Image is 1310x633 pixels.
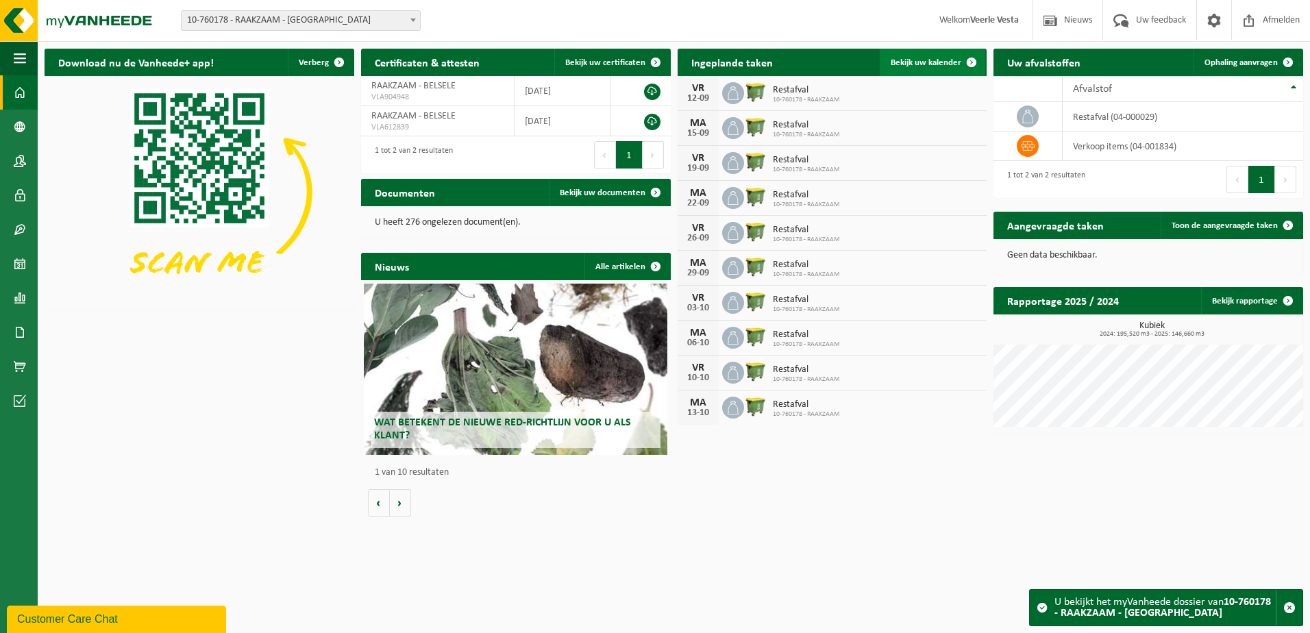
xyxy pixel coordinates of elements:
[773,96,840,104] span: 10-760178 - RAAKZAAM
[1007,251,1289,260] p: Geen data beschikbaar.
[1000,331,1303,338] span: 2024: 195,520 m3 - 2025: 146,660 m3
[1161,212,1302,239] a: Toon de aangevraagde taken
[45,76,354,308] img: Download de VHEPlus App
[375,468,664,477] p: 1 van 10 resultaten
[390,489,411,517] button: Volgende
[1000,164,1085,195] div: 1 tot 2 van 2 resultaten
[773,330,840,340] span: Restafval
[364,284,667,455] a: Wat betekent de nieuwe RED-richtlijn voor u als klant?
[684,397,712,408] div: MA
[684,338,712,348] div: 06-10
[773,155,840,166] span: Restafval
[565,58,645,67] span: Bekijk uw certificaten
[744,395,767,418] img: WB-1100-HPE-GN-51
[1063,132,1303,161] td: verkoop items (04-001834)
[299,58,329,67] span: Verberg
[594,141,616,169] button: Previous
[368,489,390,517] button: Vorige
[744,325,767,348] img: WB-1100-HPE-GN-51
[684,303,712,313] div: 03-10
[1204,58,1278,67] span: Ophaling aanvragen
[993,49,1094,75] h2: Uw afvalstoffen
[744,360,767,383] img: WB-1100-HPE-GN-51
[684,269,712,278] div: 29-09
[1073,84,1112,95] span: Afvalstof
[970,15,1019,25] strong: Veerle Vesta
[773,85,840,96] span: Restafval
[773,166,840,174] span: 10-760178 - RAAKZAAM
[773,260,840,271] span: Restafval
[181,10,421,31] span: 10-760178 - RAAKZAAM - BELSELE
[773,120,840,131] span: Restafval
[684,83,712,94] div: VR
[584,253,669,280] a: Alle artikelen
[684,94,712,103] div: 12-09
[684,223,712,234] div: VR
[684,199,712,208] div: 22-09
[684,327,712,338] div: MA
[1194,49,1302,76] a: Ophaling aanvragen
[1275,166,1296,193] button: Next
[678,49,787,75] h2: Ingeplande taken
[1000,321,1303,338] h3: Kubiek
[773,131,840,139] span: 10-760178 - RAAKZAAM
[684,188,712,199] div: MA
[361,253,423,280] h2: Nieuws
[684,293,712,303] div: VR
[773,225,840,236] span: Restafval
[684,234,712,243] div: 26-09
[744,290,767,313] img: WB-1100-HPE-GN-51
[684,408,712,418] div: 13-10
[744,255,767,278] img: WB-1100-HPE-GN-51
[643,141,664,169] button: Next
[684,258,712,269] div: MA
[773,364,840,375] span: Restafval
[744,220,767,243] img: WB-1100-HPE-GN-51
[1054,590,1276,625] div: U bekijkt het myVanheede dossier van
[1172,221,1278,230] span: Toon de aangevraagde taken
[773,340,840,349] span: 10-760178 - RAAKZAAM
[684,373,712,383] div: 10-10
[7,603,229,633] iframe: chat widget
[616,141,643,169] button: 1
[515,106,611,136] td: [DATE]
[1248,166,1275,193] button: 1
[880,49,985,76] a: Bekijk uw kalender
[684,362,712,373] div: VR
[375,218,657,227] p: U heeft 276 ongelezen document(en).
[515,76,611,106] td: [DATE]
[773,306,840,314] span: 10-760178 - RAAKZAAM
[744,150,767,173] img: WB-1100-HPE-GN-51
[773,295,840,306] span: Restafval
[773,236,840,244] span: 10-760178 - RAAKZAAM
[773,201,840,209] span: 10-760178 - RAAKZAAM
[744,185,767,208] img: WB-1100-HPE-GN-51
[549,179,669,206] a: Bekijk uw documenten
[773,410,840,419] span: 10-760178 - RAAKZAAM
[371,111,456,121] span: RAAKZAAM - BELSELE
[684,129,712,138] div: 15-09
[560,188,645,197] span: Bekijk uw documenten
[361,49,493,75] h2: Certificaten & attesten
[1201,287,1302,314] a: Bekijk rapportage
[993,287,1133,314] h2: Rapportage 2025 / 2024
[554,49,669,76] a: Bekijk uw certificaten
[891,58,961,67] span: Bekijk uw kalender
[371,81,456,91] span: RAAKZAAM - BELSELE
[684,118,712,129] div: MA
[374,417,631,441] span: Wat betekent de nieuwe RED-richtlijn voor u als klant?
[368,140,453,170] div: 1 tot 2 van 2 resultaten
[773,271,840,279] span: 10-760178 - RAAKZAAM
[361,179,449,206] h2: Documenten
[773,375,840,384] span: 10-760178 - RAAKZAAM
[684,153,712,164] div: VR
[744,80,767,103] img: WB-1100-HPE-GN-51
[1054,597,1271,619] strong: 10-760178 - RAAKZAAM - [GEOGRAPHIC_DATA]
[1063,102,1303,132] td: restafval (04-000029)
[288,49,353,76] button: Verberg
[1226,166,1248,193] button: Previous
[773,399,840,410] span: Restafval
[684,164,712,173] div: 19-09
[773,190,840,201] span: Restafval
